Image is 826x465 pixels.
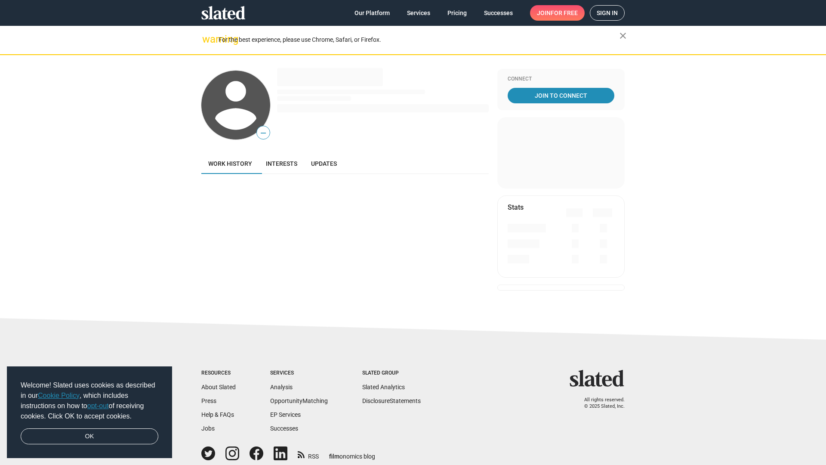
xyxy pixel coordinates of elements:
[7,366,172,459] div: cookieconsent
[201,425,215,432] a: Jobs
[298,447,319,461] a: RSS
[551,5,578,21] span: for free
[21,428,158,445] a: dismiss cookie message
[270,384,293,391] a: Analysis
[201,153,259,174] a: Work history
[329,453,339,460] span: film
[407,5,430,21] span: Services
[21,380,158,422] span: Welcome! Slated uses cookies as described in our , which includes instructions on how to of recei...
[362,384,405,391] a: Slated Analytics
[329,446,375,461] a: filmonomics blog
[201,384,236,391] a: About Slated
[304,153,344,174] a: Updates
[508,76,614,83] div: Connect
[618,31,628,41] mat-icon: close
[509,88,613,103] span: Join To Connect
[484,5,513,21] span: Successes
[201,370,236,377] div: Resources
[362,397,421,404] a: DisclosureStatements
[257,127,270,139] span: —
[477,5,520,21] a: Successes
[259,153,304,174] a: Interests
[87,402,109,409] a: opt-out
[597,6,618,20] span: Sign in
[270,425,298,432] a: Successes
[530,5,585,21] a: Joinfor free
[201,397,216,404] a: Press
[590,5,625,21] a: Sign in
[311,160,337,167] span: Updates
[270,411,301,418] a: EP Services
[270,370,328,377] div: Services
[537,5,578,21] span: Join
[270,397,328,404] a: OpportunityMatching
[348,5,397,21] a: Our Platform
[208,160,252,167] span: Work history
[362,370,421,377] div: Slated Group
[38,392,80,399] a: Cookie Policy
[202,34,213,44] mat-icon: warning
[508,203,524,212] mat-card-title: Stats
[266,160,297,167] span: Interests
[575,397,625,409] p: All rights reserved. © 2025 Slated, Inc.
[447,5,467,21] span: Pricing
[441,5,474,21] a: Pricing
[354,5,390,21] span: Our Platform
[201,411,234,418] a: Help & FAQs
[508,88,614,103] a: Join To Connect
[219,34,619,46] div: For the best experience, please use Chrome, Safari, or Firefox.
[400,5,437,21] a: Services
